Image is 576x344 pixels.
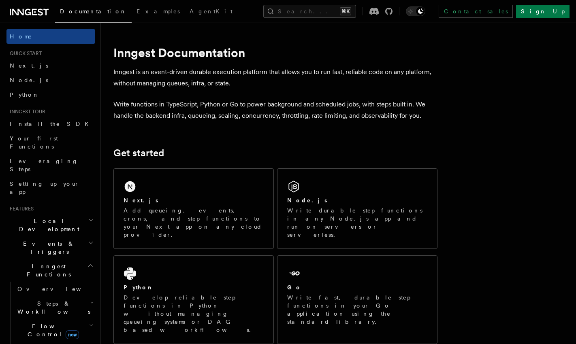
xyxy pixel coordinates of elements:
[10,135,58,150] span: Your first Functions
[6,108,45,115] span: Inngest tour
[60,8,127,15] span: Documentation
[14,296,95,319] button: Steps & Workflows
[14,299,90,316] span: Steps & Workflows
[406,6,425,16] button: Toggle dark mode
[113,99,437,121] p: Write functions in TypeScript, Python or Go to power background and scheduled jobs, with steps bu...
[287,293,427,326] p: Write fast, durable step functions in your Go application using the standard library.
[113,147,164,159] a: Get started
[516,5,570,18] a: Sign Up
[6,154,95,176] a: Leveraging Steps
[113,168,274,249] a: Next.jsAdd queueing, events, crons, and step functions to your Next app on any cloud provider.
[6,117,95,131] a: Install the SDK
[14,319,95,342] button: Flow Controlnew
[287,206,427,239] p: Write durable step functions in any Node.js app and run on servers or serverless.
[14,322,89,338] span: Flow Control
[132,2,185,22] a: Examples
[287,196,327,204] h2: Node.js
[340,7,351,15] kbd: ⌘K
[55,2,132,23] a: Documentation
[439,5,513,18] a: Contact sales
[6,58,95,73] a: Next.js
[185,2,237,22] a: AgentKit
[17,286,101,292] span: Overview
[66,330,79,339] span: new
[6,131,95,154] a: Your first Functions
[113,66,437,89] p: Inngest is an event-driven durable execution platform that allows you to run fast, reliable code ...
[124,196,158,204] h2: Next.js
[6,87,95,102] a: Python
[287,283,302,291] h2: Go
[190,8,233,15] span: AgentKit
[137,8,180,15] span: Examples
[6,73,95,87] a: Node.js
[10,32,32,40] span: Home
[6,259,95,282] button: Inngest Functions
[6,50,42,57] span: Quick start
[10,91,39,98] span: Python
[10,121,94,127] span: Install the SDK
[6,217,88,233] span: Local Development
[263,5,356,18] button: Search...⌘K
[124,206,264,239] p: Add queueing, events, crons, and step functions to your Next app on any cloud provider.
[6,214,95,236] button: Local Development
[10,77,48,83] span: Node.js
[113,45,437,60] h1: Inngest Documentation
[10,180,79,195] span: Setting up your app
[6,262,87,278] span: Inngest Functions
[6,236,95,259] button: Events & Triggers
[124,293,264,334] p: Develop reliable step functions in Python without managing queueing systems or DAG based workflows.
[277,255,437,344] a: GoWrite fast, durable step functions in your Go application using the standard library.
[14,282,95,296] a: Overview
[6,29,95,44] a: Home
[113,255,274,344] a: PythonDevelop reliable step functions in Python without managing queueing systems or DAG based wo...
[124,283,154,291] h2: Python
[10,158,78,172] span: Leveraging Steps
[10,62,48,69] span: Next.js
[6,176,95,199] a: Setting up your app
[277,168,437,249] a: Node.jsWrite durable step functions in any Node.js app and run on servers or serverless.
[6,240,88,256] span: Events & Triggers
[6,206,34,212] span: Features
